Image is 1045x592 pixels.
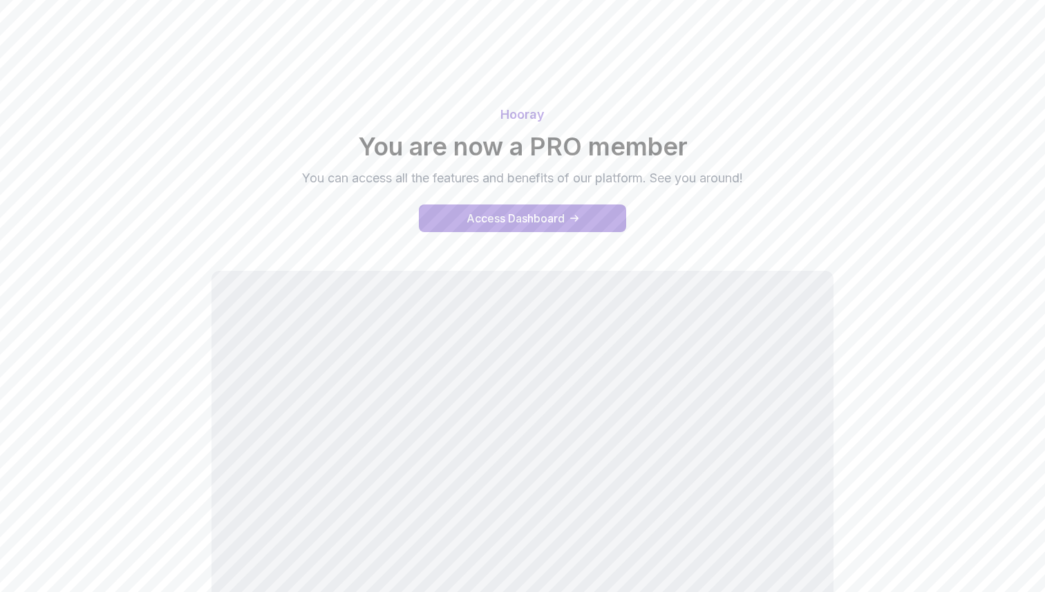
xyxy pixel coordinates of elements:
a: access-dashboard [419,204,626,232]
p: You can access all the features and benefits of our platform. See you around! [290,169,755,188]
button: Access Dashboard [419,204,626,232]
p: Hooray [39,105,1006,124]
div: Access Dashboard [467,210,565,227]
h2: You are now a PRO member [39,133,1006,160]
